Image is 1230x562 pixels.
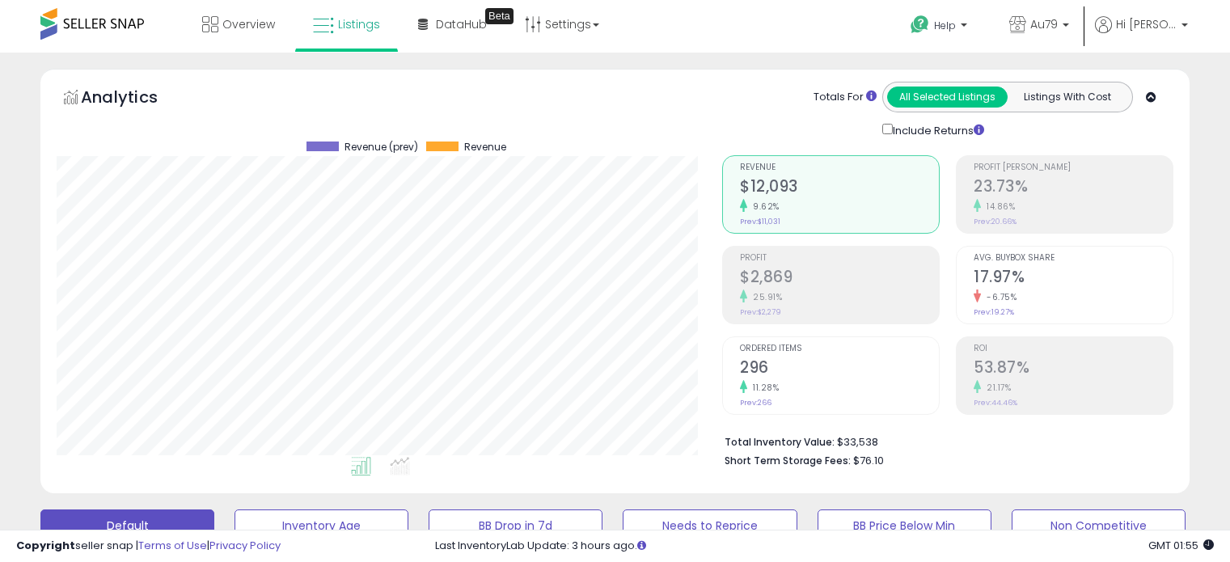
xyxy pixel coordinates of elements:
[740,163,939,172] span: Revenue
[747,291,782,303] small: 25.91%
[910,15,930,35] i: Get Help
[344,142,418,153] span: Revenue (prev)
[981,201,1015,213] small: 14.86%
[1116,16,1177,32] span: Hi [PERSON_NAME]
[870,120,1004,139] div: Include Returns
[974,268,1173,289] h2: 17.97%
[40,509,214,542] button: Default
[16,539,281,554] div: seller snap | |
[464,142,506,153] span: Revenue
[747,382,779,394] small: 11.28%
[740,344,939,353] span: Ordered Items
[725,431,1161,450] li: $33,538
[235,509,408,542] button: Inventory Age
[974,177,1173,199] h2: 23.73%
[981,382,1011,394] small: 21.17%
[436,16,487,32] span: DataHub
[974,344,1173,353] span: ROI
[435,539,1214,554] div: Last InventoryLab Update: 3 hours ago.
[1095,16,1188,53] a: Hi [PERSON_NAME]
[338,16,380,32] span: Listings
[974,254,1173,263] span: Avg. Buybox Share
[814,90,877,105] div: Totals For
[740,217,780,226] small: Prev: $11,031
[974,398,1017,408] small: Prev: 44.46%
[740,398,771,408] small: Prev: 266
[209,538,281,553] a: Privacy Policy
[725,454,851,467] b: Short Term Storage Fees:
[222,16,275,32] span: Overview
[485,8,514,24] div: Tooltip anchor
[853,453,884,468] span: $76.10
[818,509,991,542] button: BB Price Below Min
[747,201,780,213] small: 9.62%
[1007,87,1127,108] button: Listings With Cost
[1012,509,1186,542] button: Non Competitive
[740,177,939,199] h2: $12,093
[981,291,1017,303] small: -6.75%
[623,509,797,542] button: Needs to Reprice
[934,19,956,32] span: Help
[725,435,835,449] b: Total Inventory Value:
[740,307,781,317] small: Prev: $2,279
[974,358,1173,380] h2: 53.87%
[1030,16,1058,32] span: Au79
[887,87,1008,108] button: All Selected Listings
[1148,538,1214,553] span: 2025-10-12 01:55 GMT
[429,509,602,542] button: BB Drop in 7d
[974,307,1014,317] small: Prev: 19.27%
[740,254,939,263] span: Profit
[16,538,75,553] strong: Copyright
[138,538,207,553] a: Terms of Use
[81,86,189,112] h5: Analytics
[898,2,983,53] a: Help
[974,217,1017,226] small: Prev: 20.66%
[974,163,1173,172] span: Profit [PERSON_NAME]
[740,358,939,380] h2: 296
[740,268,939,289] h2: $2,869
